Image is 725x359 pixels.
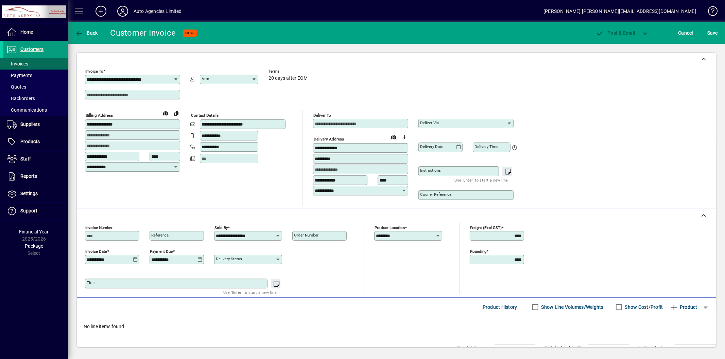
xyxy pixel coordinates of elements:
[470,249,486,254] mat-label: Rounding
[3,58,68,70] a: Invoices
[635,345,675,353] td: GST exclusive
[160,108,171,118] a: View on map
[20,46,44,52] span: Customers
[3,104,68,116] a: Communications
[596,30,635,36] span: ost & Email
[3,93,68,104] a: Backorders
[3,133,68,150] a: Products
[543,6,696,17] div: [PERSON_NAME] [PERSON_NAME][EMAIL_ADDRESS][DOMAIN_NAME]
[677,27,695,39] button: Cancel
[75,30,98,36] span: Back
[3,24,68,41] a: Home
[3,81,68,93] a: Quotes
[3,151,68,168] a: Staff
[20,156,31,162] span: Staff
[20,139,40,144] span: Products
[73,27,100,39] button: Back
[3,70,68,81] a: Payments
[420,168,441,173] mat-label: Instructions
[3,116,68,133] a: Suppliers
[20,208,37,213] span: Support
[670,302,697,313] span: Product
[7,107,47,113] span: Communications
[588,345,629,353] td: 0.00
[85,69,103,74] mat-label: Invoice To
[7,73,32,78] span: Payments
[171,108,182,119] button: Copy to Delivery address
[541,345,588,353] td: Freight (excl GST)
[7,61,28,67] span: Invoices
[269,76,308,81] span: 20 days after EOM
[294,233,318,238] mat-label: Order number
[25,243,43,249] span: Package
[7,96,35,101] span: Backorders
[420,120,439,125] mat-label: Deliver via
[85,249,107,254] mat-label: Invoice date
[706,27,720,39] button: Save
[375,225,405,230] mat-label: Product location
[110,27,176,38] div: Customer Invoice
[388,131,399,142] a: View on map
[112,5,134,17] button: Profile
[150,249,173,254] mat-label: Payment due
[202,76,209,81] mat-label: Attn
[480,301,520,313] button: Product History
[707,27,718,38] span: ave
[608,30,611,36] span: P
[540,304,604,310] label: Show Line Volumes/Weights
[624,304,663,310] label: Show Cost/Profit
[3,185,68,202] a: Settings
[483,302,517,313] span: Product History
[399,132,410,143] button: Choose address
[20,29,33,35] span: Home
[19,229,49,234] span: Financial Year
[223,288,277,296] mat-hint: Use 'Enter' to start a new line
[455,176,508,184] mat-hint: Use 'Enter' to start a new line
[20,191,38,196] span: Settings
[3,203,68,220] a: Support
[420,192,451,197] mat-label: Courier Reference
[667,301,701,313] button: Product
[470,225,502,230] mat-label: Freight (excl GST)
[703,1,717,23] a: Knowledge Base
[20,121,40,127] span: Suppliers
[474,144,498,149] mat-label: Delivery time
[675,345,716,353] td: 0.00
[68,27,105,39] app-page-header-button: Back
[186,31,194,35] span: NEW
[151,233,169,238] mat-label: Reference
[216,257,242,261] mat-label: Delivery status
[678,27,693,38] span: Cancel
[7,84,26,90] span: Quotes
[214,225,228,230] mat-label: Sold by
[3,168,68,185] a: Reports
[420,144,443,149] mat-label: Delivery date
[707,30,710,36] span: S
[77,316,716,337] div: No line items found
[87,280,94,285] mat-label: Title
[269,69,309,74] span: Terms
[85,225,113,230] mat-label: Invoice number
[90,5,112,17] button: Add
[495,345,535,353] td: 0.0000 M³
[134,6,182,17] div: Auto Agencies Limited
[313,113,331,118] mat-label: Deliver To
[592,27,639,39] button: Post & Email
[20,173,37,179] span: Reports
[454,345,495,353] td: Total Volume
